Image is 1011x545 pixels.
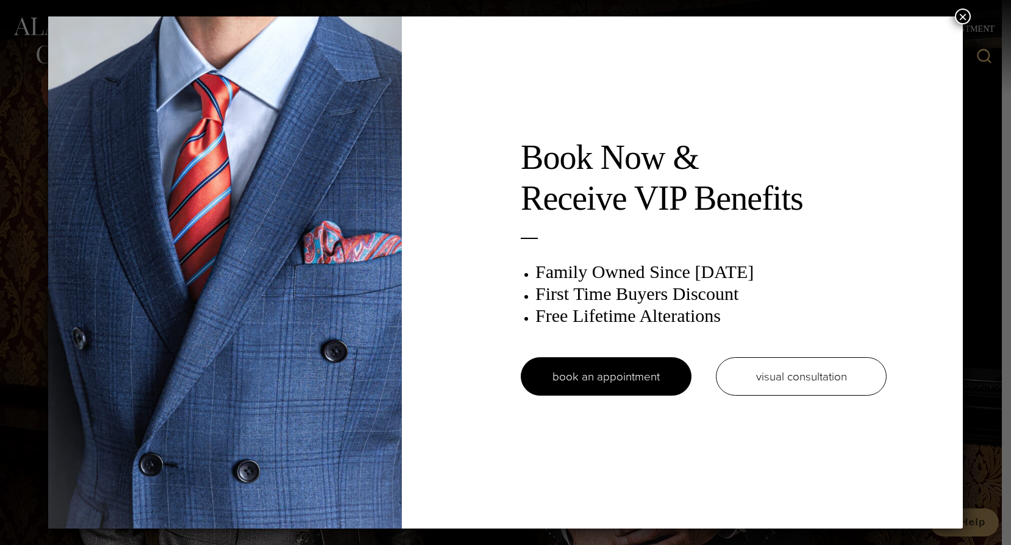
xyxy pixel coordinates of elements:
[535,283,887,305] h3: First Time Buyers Discount
[28,9,53,20] span: Help
[521,357,691,396] a: book an appointment
[535,305,887,327] h3: Free Lifetime Alterations
[955,9,971,24] button: Close
[535,261,887,283] h3: Family Owned Since [DATE]
[716,357,887,396] a: visual consultation
[521,137,887,219] h2: Book Now & Receive VIP Benefits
